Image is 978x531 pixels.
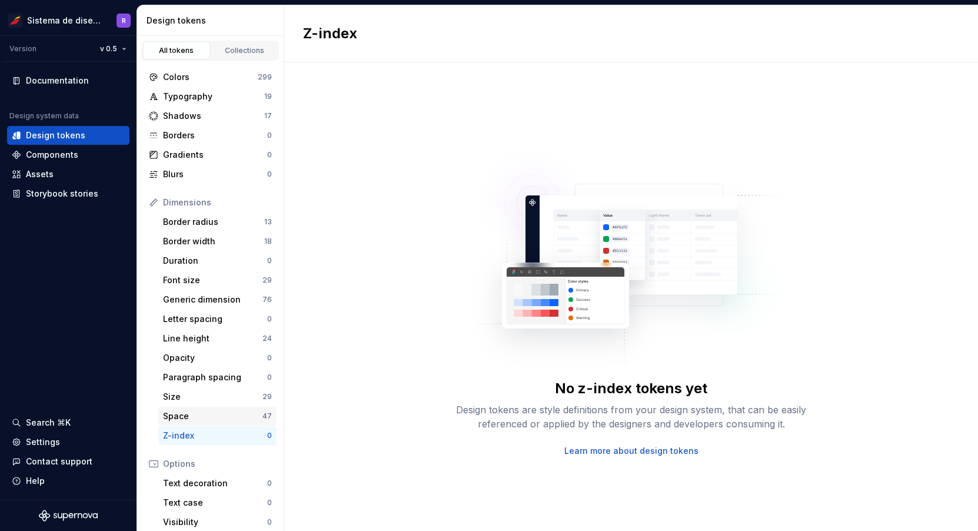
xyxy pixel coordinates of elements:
[158,213,277,231] a: Border radius13
[158,310,277,328] a: Letter spacing0
[158,407,277,426] a: Space47
[7,126,129,145] a: Design tokens
[144,107,277,125] a: Shadows17
[144,165,277,184] a: Blurs0
[8,14,22,28] img: 55604660-494d-44a9-beb2-692398e9940a.png
[144,145,277,164] a: Gradients0
[443,403,820,431] div: Design tokens are style definitions from your design system, that can be easily referenced or app...
[267,479,272,488] div: 0
[7,145,129,164] a: Components
[9,44,36,54] div: Version
[163,168,267,180] div: Blurs
[95,41,132,57] button: v 0.5
[27,15,102,26] div: Sistema de diseño Iberia
[26,75,89,87] div: Documentation
[267,498,272,507] div: 0
[158,329,277,348] a: Line height24
[26,475,45,487] div: Help
[158,387,277,406] a: Size29
[7,184,129,203] a: Storybook stories
[564,445,698,457] a: Learn more about design tokens
[163,197,272,208] div: Dimensions
[215,46,274,55] div: Collections
[264,92,272,101] div: 19
[26,436,60,448] div: Settings
[2,8,134,33] button: Sistema de diseño IberiaR
[26,149,78,161] div: Components
[122,16,126,25] div: R
[144,68,277,87] a: Colors299
[7,452,129,471] button: Contact support
[144,87,277,106] a: Typography19
[9,111,79,121] div: Design system data
[147,15,279,26] div: Design tokens
[264,237,272,246] div: 18
[267,170,272,179] div: 0
[147,46,206,55] div: All tokens
[267,353,272,363] div: 0
[158,251,277,270] a: Duration0
[163,110,264,122] div: Shadows
[7,71,129,90] a: Documentation
[163,516,267,528] div: Visibility
[262,276,272,285] div: 29
[264,217,272,227] div: 13
[163,477,267,489] div: Text decoration
[158,493,277,512] a: Text case0
[267,256,272,265] div: 0
[163,371,267,383] div: Paragraph spacing
[262,295,272,304] div: 76
[262,334,272,343] div: 24
[267,431,272,440] div: 0
[26,130,85,141] div: Design tokens
[267,373,272,382] div: 0
[7,165,129,184] a: Assets
[158,368,277,387] a: Paragraph spacing0
[158,232,277,251] a: Border width18
[26,456,92,467] div: Contact support
[264,111,272,121] div: 17
[163,458,272,470] div: Options
[7,472,129,490] button: Help
[163,430,267,442] div: Z-index
[158,290,277,309] a: Generic dimension76
[267,131,272,140] div: 0
[163,130,267,141] div: Borders
[26,188,98,200] div: Storybook stories
[163,71,258,83] div: Colors
[267,517,272,527] div: 0
[163,149,267,161] div: Gradients
[262,411,272,421] div: 47
[158,474,277,493] a: Text decoration0
[163,91,264,102] div: Typography
[158,349,277,367] a: Opacity0
[7,433,129,452] a: Settings
[163,313,267,325] div: Letter spacing
[144,126,277,145] a: Borders0
[26,417,71,429] div: Search ⌘K
[163,255,267,267] div: Duration
[163,391,262,403] div: Size
[163,410,262,422] div: Space
[163,497,267,509] div: Text case
[163,333,262,344] div: Line height
[39,510,98,522] svg: Supernova Logo
[26,168,54,180] div: Assets
[163,235,264,247] div: Border width
[163,274,262,286] div: Font size
[100,44,117,54] span: v 0.5
[258,72,272,82] div: 299
[303,24,357,43] h2: Z-index
[7,413,129,432] button: Search ⌘K
[163,352,267,364] div: Opacity
[262,392,272,401] div: 29
[555,379,707,398] div: No z-index tokens yet
[267,150,272,160] div: 0
[158,271,277,290] a: Font size29
[163,216,264,228] div: Border radius
[163,294,262,306] div: Generic dimension
[267,314,272,324] div: 0
[158,426,277,445] a: Z-index0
